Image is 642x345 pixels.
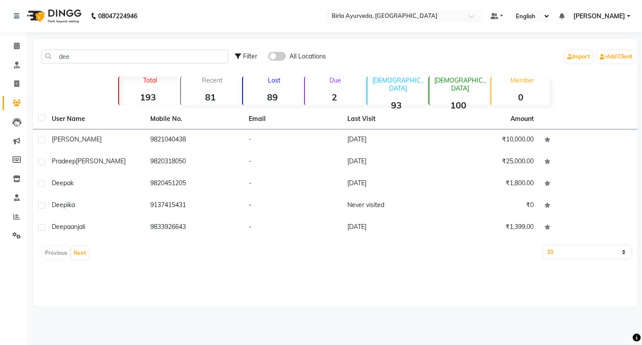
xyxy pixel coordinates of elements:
td: 9833926643 [145,217,243,239]
button: Next [71,247,88,259]
td: ₹1,399.00 [440,217,539,239]
span: deepika [52,201,75,209]
span: deepaanjali [52,223,85,231]
strong: 0 [491,91,550,103]
td: ₹10,000.00 [440,129,539,151]
td: 9137415431 [145,195,243,217]
th: Mobile No. [145,109,243,129]
strong: 81 [181,91,239,103]
td: ₹25,000.00 [440,151,539,173]
p: Due [307,76,363,84]
td: - [243,129,342,151]
strong: 2 [305,91,363,103]
span: All Locations [289,52,326,61]
p: Member [495,76,550,84]
strong: 100 [429,100,488,111]
p: [DEMOGRAPHIC_DATA] [433,76,488,92]
span: [PERSON_NAME] [573,12,625,21]
th: Amount [505,109,539,129]
th: User Name [46,109,145,129]
p: Total [123,76,177,84]
td: [DATE] [342,173,440,195]
strong: 193 [119,91,177,103]
p: Recent [185,76,239,84]
td: - [243,195,342,217]
td: ₹0 [440,195,539,217]
span: Filter [243,52,257,60]
th: Email [243,109,342,129]
td: [DATE] [342,129,440,151]
td: - [243,217,342,239]
input: Search by Name/Mobile/Email/Code [41,50,228,63]
td: - [243,151,342,173]
p: Lost [247,76,301,84]
td: 9820451205 [145,173,243,195]
td: [DATE] [342,151,440,173]
th: Last Visit [342,109,440,129]
td: 9820318050 [145,151,243,173]
td: ₹1,800.00 [440,173,539,195]
span: [PERSON_NAME] [76,157,126,165]
img: logo [23,4,84,29]
td: Never visited [342,195,440,217]
td: 9821040438 [145,129,243,151]
a: Add Client [597,50,635,63]
td: [DATE] [342,217,440,239]
strong: 93 [367,100,426,111]
span: [PERSON_NAME] [52,135,102,143]
strong: 89 [243,91,301,103]
b: 08047224946 [98,4,137,29]
span: deepak [52,179,74,187]
td: - [243,173,342,195]
p: [DEMOGRAPHIC_DATA] [371,76,426,92]
span: Pradeep [52,157,76,165]
a: Import [565,50,592,63]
